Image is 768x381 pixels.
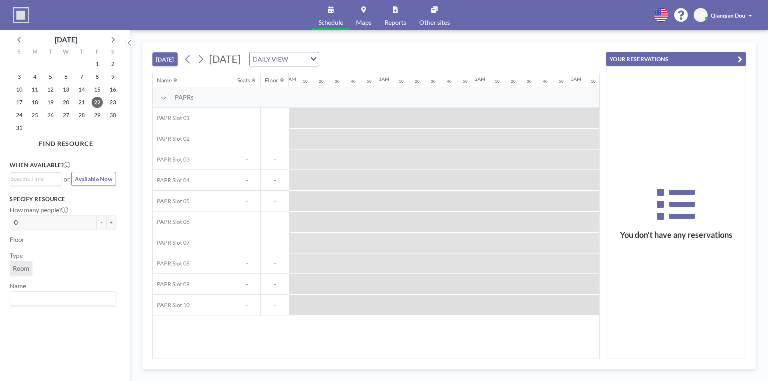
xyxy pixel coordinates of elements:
[10,206,68,214] label: How many people?
[571,76,581,82] div: 3AM
[107,58,118,70] span: Saturday, August 2, 2025
[233,260,260,267] span: -
[261,218,289,225] span: -
[318,19,343,26] span: Schedule
[60,71,72,82] span: Wednesday, August 6, 2025
[153,135,190,142] span: PAPR Slot 02
[11,174,57,183] input: Search for option
[543,79,548,84] div: 40
[45,71,56,82] span: Tuesday, August 5, 2025
[261,301,289,309] span: -
[237,77,250,84] div: Seats
[107,84,118,95] span: Saturday, August 16, 2025
[283,76,296,82] div: 12AM
[107,110,118,121] span: Saturday, August 30, 2025
[92,97,103,108] span: Friday, August 22, 2025
[153,239,190,246] span: PAPR Slot 07
[261,114,289,122] span: -
[45,84,56,95] span: Tuesday, August 12, 2025
[29,71,40,82] span: Monday, August 4, 2025
[250,52,319,66] div: Search for option
[261,177,289,184] span: -
[92,110,103,121] span: Friday, August 29, 2025
[29,97,40,108] span: Monday, August 18, 2025
[261,281,289,288] span: -
[60,84,72,95] span: Wednesday, August 13, 2025
[14,84,25,95] span: Sunday, August 10, 2025
[105,47,120,58] div: S
[97,215,106,229] button: -
[606,230,746,240] h3: You don’t have any reservations
[447,79,452,84] div: 40
[351,79,356,84] div: 40
[415,79,420,84] div: 20
[527,79,532,84] div: 30
[233,156,260,163] span: -
[153,177,190,184] span: PAPR Slot 04
[233,135,260,142] span: -
[10,292,116,305] div: Search for option
[696,12,705,19] span: QD
[591,79,596,84] div: 10
[367,79,372,84] div: 50
[233,301,260,309] span: -
[303,79,308,84] div: 10
[356,19,372,26] span: Maps
[76,71,87,82] span: Thursday, August 7, 2025
[13,7,29,23] img: organization-logo
[251,54,290,64] span: DAILY VIEW
[10,282,26,290] label: Name
[10,195,116,203] h3: Specify resource
[261,156,289,163] span: -
[265,77,278,84] div: Floor
[45,110,56,121] span: Tuesday, August 26, 2025
[74,47,89,58] div: T
[261,197,289,205] span: -
[43,47,58,58] div: T
[261,135,289,142] span: -
[419,19,450,26] span: Other sites
[233,281,260,288] span: -
[10,251,23,259] label: Type
[153,301,190,309] span: PAPR Slot 10
[76,97,87,108] span: Thursday, August 21, 2025
[153,281,190,288] span: PAPR Slot 09
[153,260,190,267] span: PAPR Slot 08
[463,79,468,84] div: 50
[153,197,190,205] span: PAPR Slot 05
[157,77,172,84] div: Name
[153,114,190,122] span: PAPR Slot 01
[335,79,340,84] div: 30
[14,71,25,82] span: Sunday, August 3, 2025
[379,76,389,82] div: 1AM
[60,97,72,108] span: Wednesday, August 20, 2025
[64,175,70,183] span: or
[107,71,118,82] span: Saturday, August 9, 2025
[89,47,105,58] div: F
[10,173,62,185] div: Search for option
[233,239,260,246] span: -
[14,97,25,108] span: Sunday, August 17, 2025
[319,79,324,84] div: 20
[107,97,118,108] span: Saturday, August 23, 2025
[233,197,260,205] span: -
[153,156,190,163] span: PAPR Slot 03
[606,52,746,66] button: YOUR RESERVATIONS
[58,47,74,58] div: W
[10,136,122,148] h4: FIND RESOURCE
[175,93,194,101] span: PAPRs
[106,215,116,229] button: +
[27,47,43,58] div: M
[511,79,516,84] div: 20
[60,110,72,121] span: Wednesday, August 27, 2025
[92,84,103,95] span: Friday, August 15, 2025
[14,110,25,121] span: Sunday, August 24, 2025
[290,54,306,64] input: Search for option
[75,176,112,182] span: Available Now
[559,79,564,84] div: 50
[45,97,56,108] span: Tuesday, August 19, 2025
[233,218,260,225] span: -
[55,34,77,45] div: [DATE]
[153,218,190,225] span: PAPR Slot 06
[711,12,745,19] span: Qianqian Dou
